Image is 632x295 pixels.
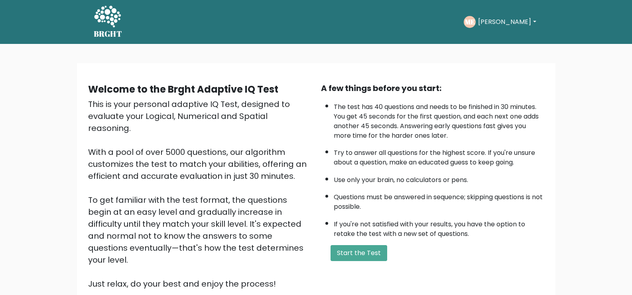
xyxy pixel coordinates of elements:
[321,82,544,94] div: A few things before you start:
[465,17,475,26] text: ME
[88,98,311,290] div: This is your personal adaptive IQ Test, designed to evaluate your Logical, Numerical and Spatial ...
[94,3,122,41] a: BRGHT
[334,98,544,141] li: The test has 40 questions and needs to be finished in 30 minutes. You get 45 seconds for the firs...
[88,83,278,96] b: Welcome to the Brght Adaptive IQ Test
[334,144,544,167] li: Try to answer all questions for the highest score. If you're unsure about a question, make an edu...
[331,245,387,261] button: Start the Test
[476,17,538,27] button: [PERSON_NAME]
[94,29,122,39] h5: BRGHT
[334,216,544,239] li: If you're not satisfied with your results, you have the option to retake the test with a new set ...
[334,188,544,212] li: Questions must be answered in sequence; skipping questions is not possible.
[334,171,544,185] li: Use only your brain, no calculators or pens.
